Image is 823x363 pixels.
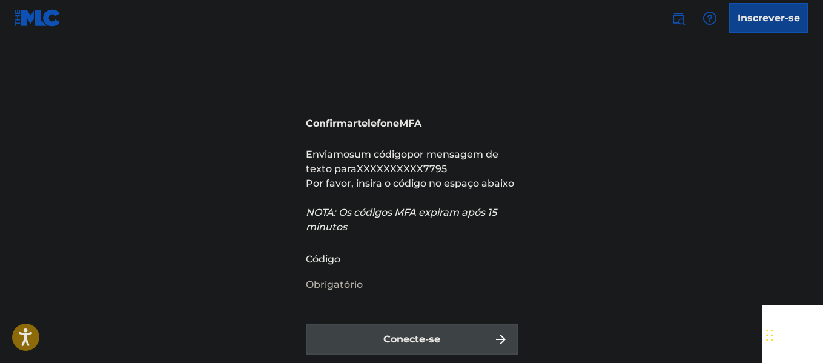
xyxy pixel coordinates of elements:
[306,207,497,233] font: NOTA: Os códigos MFA expiram após 15 minutos
[15,9,61,27] img: Logotipo da MLC
[698,6,722,30] div: Ajuda
[306,118,357,129] font: Confirmar
[738,12,800,24] font: Inscrever-se
[357,118,399,129] font: telefone
[399,118,421,129] font: MFA
[306,178,514,189] font: Por favor, insira o código no espaço abaixo
[306,148,498,175] font: por mensagem de texto para
[666,6,690,30] a: Pesquisa pública
[762,305,823,363] iframe: Widget de bate-papo
[306,148,354,160] font: Enviamos
[354,148,407,160] font: um código
[766,317,773,353] div: Arrastar
[306,279,363,290] font: Obrigatório
[357,163,447,175] font: XXXXXXXXXX7795
[729,3,808,33] a: Inscrever-se
[671,11,686,25] img: procurar
[702,11,717,25] img: ajuda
